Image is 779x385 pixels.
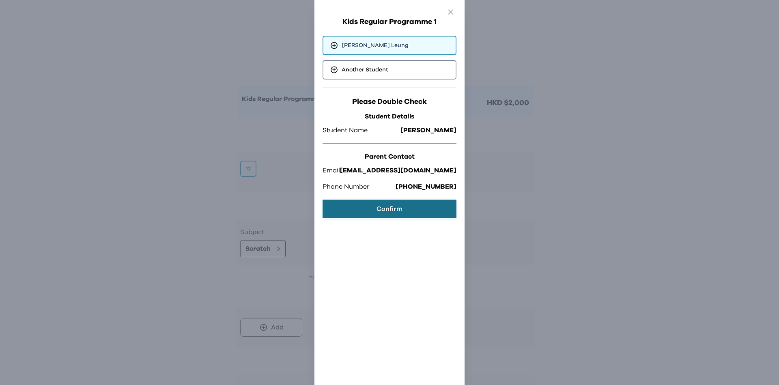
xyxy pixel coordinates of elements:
[323,182,370,191] span: Phone Number
[396,182,456,191] span: [PHONE_NUMBER]
[323,96,456,108] h2: Please Double Check
[323,200,456,218] button: Confirm
[340,166,456,175] span: [EMAIL_ADDRESS][DOMAIN_NAME]
[400,125,456,135] span: [PERSON_NAME]
[323,152,456,161] h3: Parent Contact
[323,112,456,121] h3: Student Details
[323,125,368,135] span: Student Name
[323,166,340,175] span: Email
[323,36,456,55] div: [PERSON_NAME] Leung
[342,66,388,74] span: Another Student
[342,41,409,49] span: [PERSON_NAME] Leung
[323,16,456,28] h2: Kids Regular Programme 1
[323,60,456,80] div: Another Student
